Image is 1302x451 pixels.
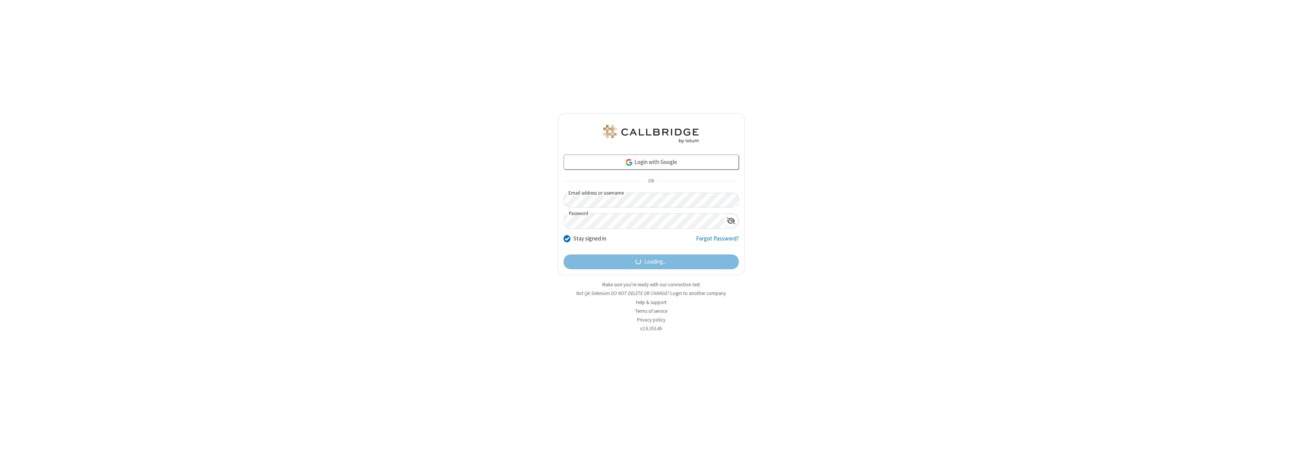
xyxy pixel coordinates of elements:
[564,193,739,208] input: Email address or username
[602,125,700,143] img: QA Selenium DO NOT DELETE OR CHANGE
[564,214,724,228] input: Password
[625,158,633,167] img: google-icon.png
[573,234,606,243] label: Stay signed in
[644,257,667,266] span: Loading...
[724,214,738,228] div: Show password
[645,176,657,187] span: OR
[564,254,739,270] button: Loading...
[637,317,665,323] a: Privacy policy
[558,325,745,332] li: v2.6.353.4b
[602,281,700,288] a: Make sure you're ready with our connection test
[564,154,739,170] a: Login with Google
[636,299,667,306] a: Help & support
[635,308,667,314] a: Terms of service
[696,234,739,249] a: Forgot Password?
[670,290,726,297] button: Login to another company
[558,290,745,297] li: Not QA Selenium DO NOT DELETE OR CHANGE?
